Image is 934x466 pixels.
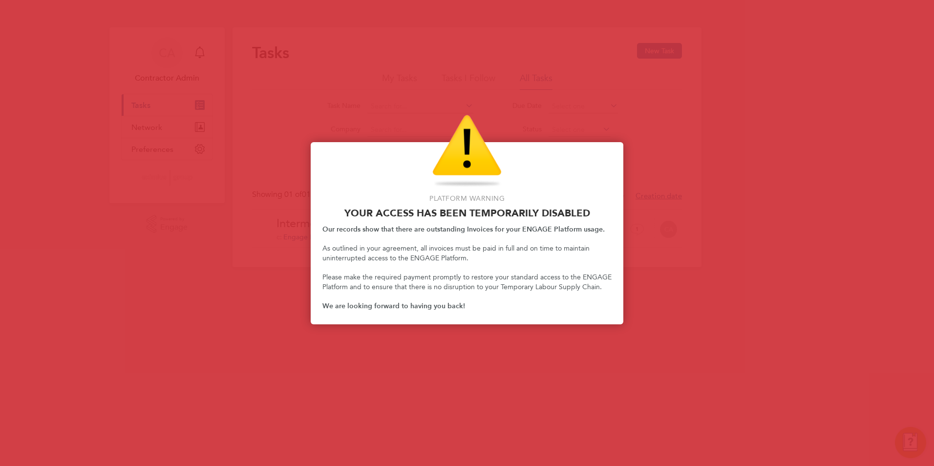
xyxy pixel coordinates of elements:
[322,244,612,263] p: As outlined in your agreement, all invoices must be paid in full and on time to maintain uninterr...
[322,207,612,219] p: YOUR ACCESS HAS BEEN TEMPORARILY DISABLED
[322,194,612,204] p: Platform Warning
[322,225,605,233] strong: Our records show that there are outstanding Invoices for your ENGAGE Platform usage.
[311,142,623,325] div: Access Disabled
[322,302,465,310] strong: We are looking forward to having you back!
[322,273,612,292] p: Please make the required payment promptly to restore your standard access to the ENGA﻿GE Platform...
[432,115,502,188] img: Warning Icon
